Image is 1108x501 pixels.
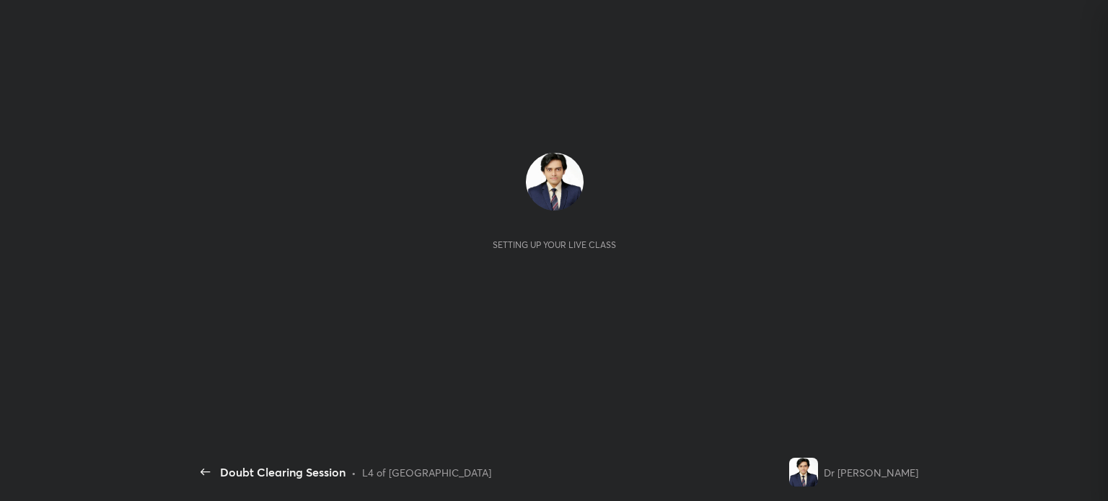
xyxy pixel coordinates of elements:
[351,465,356,480] div: •
[362,465,491,480] div: L4 of [GEOGRAPHIC_DATA]
[220,464,346,481] div: Doubt Clearing Session
[526,153,584,210] img: 2e347f1550df45dfb115d3d6581c46e2.jpg
[824,465,918,480] div: Dr [PERSON_NAME]
[789,458,818,487] img: 2e347f1550df45dfb115d3d6581c46e2.jpg
[493,239,616,250] div: Setting up your live class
